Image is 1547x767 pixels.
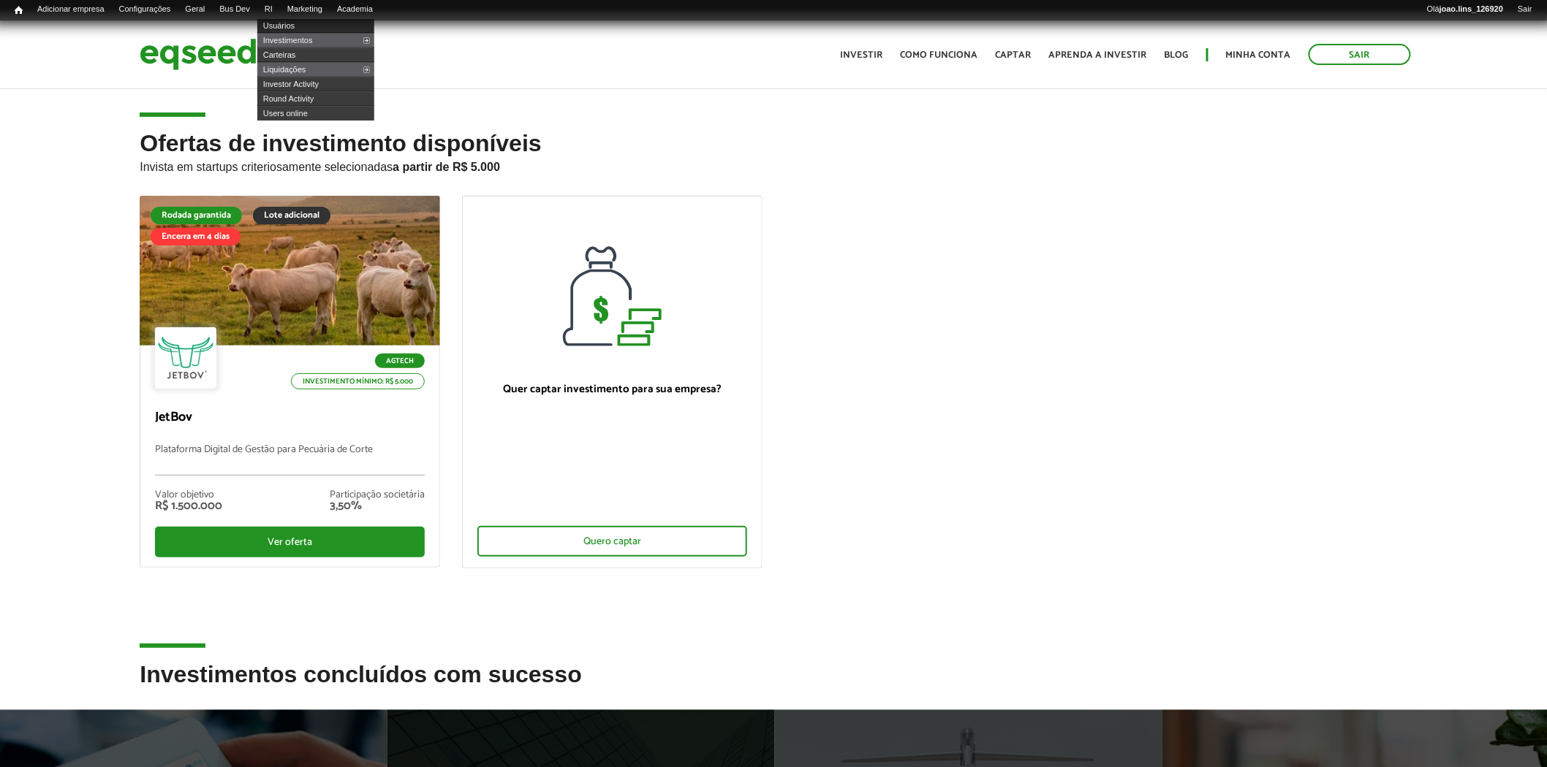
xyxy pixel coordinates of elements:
[257,18,374,33] a: Usuários
[151,228,241,245] div: Encerra em 4 dias
[155,500,222,512] div: R$ 1.500.000
[155,490,222,500] div: Valor objetivo
[178,4,212,15] a: Geral
[291,373,425,389] p: Investimento mínimo: R$ 5.000
[1440,4,1503,13] strong: joao.lins_126920
[140,662,1407,709] h2: Investimentos concluídos com sucesso
[212,4,257,15] a: Bus Dev
[1226,50,1291,60] a: Minha conta
[1309,44,1411,65] a: Sair
[1510,4,1540,15] a: Sair
[477,383,747,396] p: Quer captar investimento para sua empresa?
[477,526,747,557] div: Quero captar
[15,5,23,15] span: Início
[1165,50,1189,60] a: Blog
[140,156,1407,174] p: Invista em startups criteriosamente selecionadas
[140,35,257,74] img: EqSeed
[1049,50,1147,60] a: Aprenda a investir
[30,4,112,15] a: Adicionar empresa
[330,4,380,15] a: Academia
[155,410,425,426] p: JetBov
[1420,4,1510,15] a: Olájoao.lins_126920
[7,4,30,18] a: Início
[841,50,883,60] a: Investir
[140,131,1407,196] h2: Ofertas de investimento disponíveis
[996,50,1032,60] a: Captar
[901,50,978,60] a: Como funciona
[140,196,440,568] a: Rodada garantida Lote adicional Encerra em 4 dias Agtech Investimento mínimo: R$ 5.000 JetBov Pla...
[257,4,280,15] a: RI
[462,196,763,568] a: Quer captar investimento para sua empresa? Quero captar
[155,527,425,557] div: Ver oferta
[280,4,330,15] a: Marketing
[112,4,178,15] a: Configurações
[330,500,425,512] div: 3,50%
[151,207,242,224] div: Rodada garantida
[330,490,425,500] div: Participação societária
[375,354,425,368] p: Agtech
[393,161,500,173] strong: a partir de R$ 5.000
[253,207,330,224] div: Lote adicional
[155,444,425,476] p: Plataforma Digital de Gestão para Pecuária de Corte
